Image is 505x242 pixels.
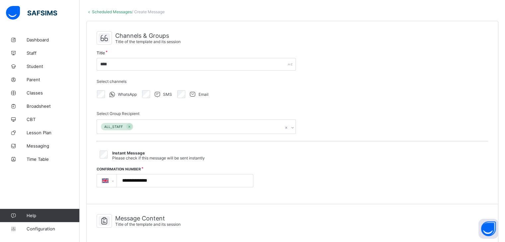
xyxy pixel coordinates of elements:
[27,103,80,109] span: Broadsheet
[115,39,181,44] span: Title of the template and its session
[478,219,498,239] button: Open asap
[92,9,132,14] a: Scheduled Messages
[27,90,80,95] span: Classes
[115,222,181,227] span: Title of the template and its session
[97,111,139,116] span: Select Group Recipient
[97,50,105,55] span: Title
[27,143,80,149] span: Messaging
[101,123,126,131] div: ALL_STAFF
[27,156,80,162] span: Time Table
[115,215,181,222] span: Message Content
[27,130,80,135] span: Lesson Plan
[132,9,165,14] span: / Create Message
[6,6,57,20] img: safsims
[27,50,80,56] span: Staff
[97,167,141,171] label: Confirmation Number
[27,226,79,231] span: Configuration
[27,117,80,122] span: CBT
[115,32,181,39] span: Channels & Groups
[163,92,172,97] span: SMS
[97,79,126,84] span: Select channels
[27,213,79,218] span: Help
[112,151,145,155] span: Instant Message
[27,64,80,69] span: Student
[27,77,80,82] span: Parent
[27,37,80,42] span: Dashboard
[118,92,137,97] span: WhatsApp
[199,92,209,97] span: Email
[112,155,205,160] span: Please check if this message will be sent instantly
